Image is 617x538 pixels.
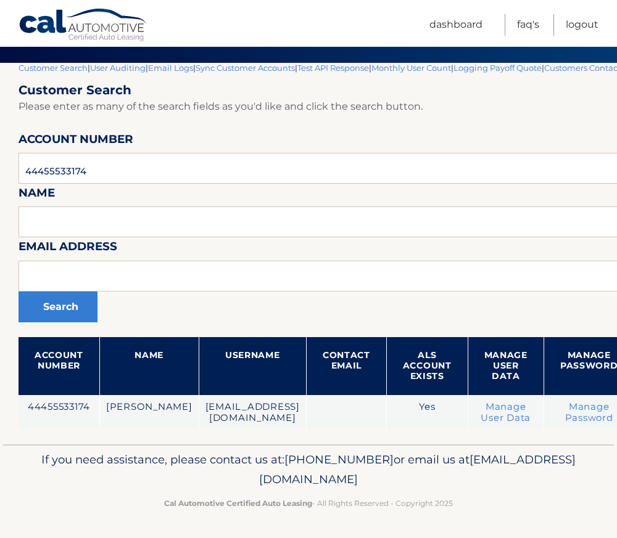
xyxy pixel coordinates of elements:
[164,499,312,508] strong: Cal Automotive Certified Auto Leasing
[19,63,88,73] a: Customer Search
[284,452,394,467] span: [PHONE_NUMBER]
[565,401,613,423] a: Manage Password
[259,452,576,486] span: [EMAIL_ADDRESS][DOMAIN_NAME]
[196,63,295,73] a: Sync Customer Accounts
[306,337,386,395] th: Contact Email
[19,337,99,395] th: Account Number
[429,14,482,36] a: Dashboard
[371,63,451,73] a: Monthly User Count
[566,14,598,36] a: Logout
[19,130,133,153] label: Account Number
[22,497,595,510] p: - All Rights Reserved - Copyright 2025
[148,63,193,73] a: Email Logs
[453,63,542,73] a: Logging Payoff Quote
[199,395,306,430] td: [EMAIL_ADDRESS][DOMAIN_NAME]
[22,450,595,489] p: If you need assistance, please contact us at: or email us at
[199,337,306,395] th: Username
[19,237,117,260] label: Email Address
[386,395,468,430] td: Yes
[19,395,99,430] td: 44455533174
[99,337,199,395] th: Name
[481,401,531,423] a: Manage User Data
[19,291,97,322] button: Search
[468,337,544,395] th: Manage User Data
[297,63,369,73] a: Test API Response
[19,8,148,44] a: Cal Automotive
[19,184,55,206] label: Name
[90,63,146,73] a: User Auditing
[99,395,199,430] td: [PERSON_NAME]
[517,14,539,36] a: FAQ's
[386,337,468,395] th: ALS Account Exists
